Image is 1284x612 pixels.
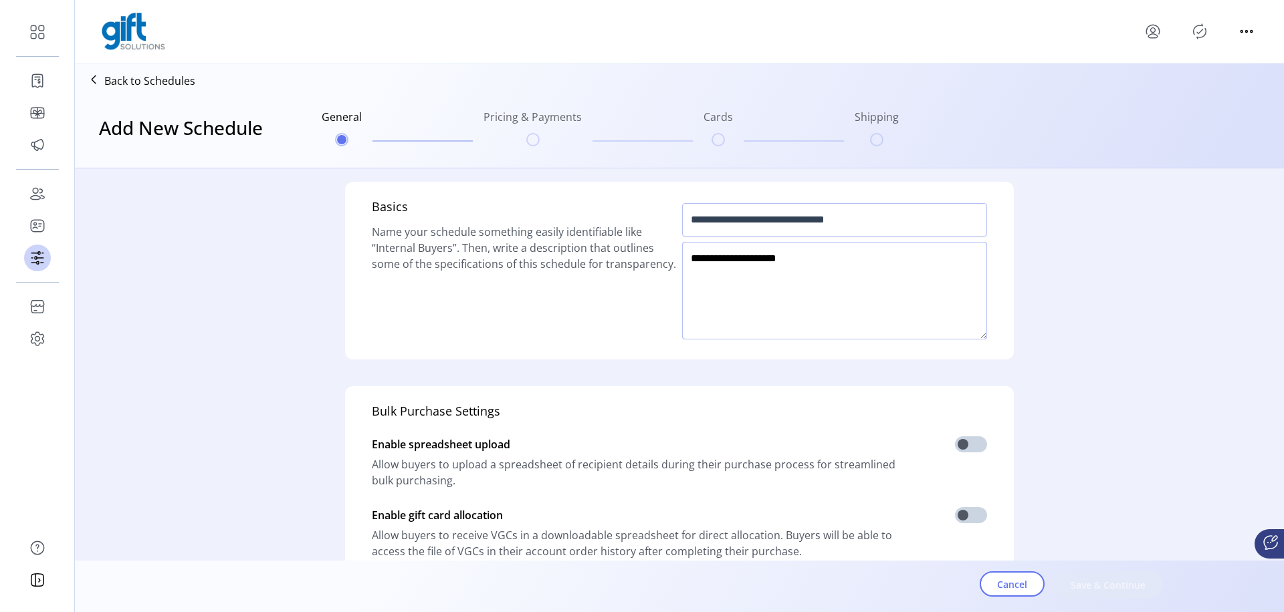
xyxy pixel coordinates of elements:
[997,577,1027,591] span: Cancel
[372,527,907,559] span: Allow buyers to receive VGCs in a downloadable spreadsheet for direct allocation. Buyers will be ...
[372,456,907,488] span: Allow buyers to upload a spreadsheet of recipient details during their purchase process for strea...
[102,13,165,50] img: logo
[322,109,362,133] h6: General
[372,402,500,428] h5: Bulk Purchase Settings
[372,224,676,271] span: Name your schedule something easily identifiable like “Internal Buyers”. Then, write a descriptio...
[1189,21,1210,42] button: Publisher Panel
[372,198,677,224] h5: Basics
[99,114,263,142] h3: Add New Schedule
[104,73,195,89] p: Back to Schedules
[372,507,503,523] span: Enable gift card allocation
[1236,21,1257,42] button: menu
[1142,21,1164,42] button: menu
[372,436,510,452] span: Enable spreadsheet upload
[980,571,1045,597] button: Cancel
